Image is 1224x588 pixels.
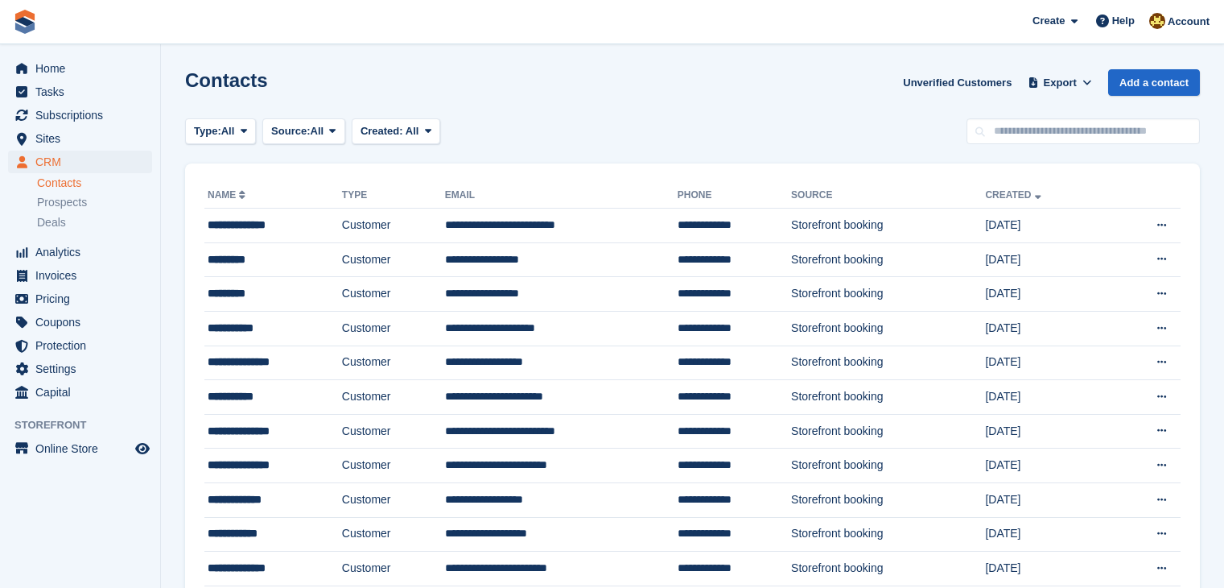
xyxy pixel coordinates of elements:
[8,334,152,357] a: menu
[361,125,403,137] span: Created:
[985,189,1044,201] a: Created
[342,449,445,483] td: Customer
[35,437,132,460] span: Online Store
[35,381,132,404] span: Capital
[8,104,152,126] a: menu
[35,311,132,333] span: Coupons
[985,311,1109,346] td: [DATE]
[985,449,1109,483] td: [DATE]
[985,380,1109,415] td: [DATE]
[791,242,985,277] td: Storefront booking
[35,104,132,126] span: Subscriptions
[1149,13,1165,29] img: Damian Pope
[221,123,235,139] span: All
[791,482,985,517] td: Storefront booking
[37,214,152,231] a: Deals
[8,311,152,333] a: menu
[37,194,152,211] a: Prospects
[985,209,1109,243] td: [DATE]
[13,10,37,34] img: stora-icon-8386f47178a22dfd0bd8f6a31ec36ba5ce8667c1dd55bd0f319d3a0aa187defe.svg
[271,123,310,139] span: Source:
[8,437,152,460] a: menu
[35,81,132,103] span: Tasks
[8,151,152,173] a: menu
[342,517,445,552] td: Customer
[8,381,152,404] a: menu
[985,517,1109,552] td: [DATE]
[14,417,160,433] span: Storefront
[791,183,985,209] th: Source
[985,482,1109,517] td: [DATE]
[791,311,985,346] td: Storefront booking
[8,264,152,287] a: menu
[342,242,445,277] td: Customer
[342,311,445,346] td: Customer
[985,242,1109,277] td: [DATE]
[342,552,445,586] td: Customer
[35,358,132,380] span: Settings
[791,346,985,380] td: Storefront booking
[37,195,87,210] span: Prospects
[342,209,445,243] td: Customer
[35,127,132,150] span: Sites
[1024,69,1095,96] button: Export
[342,346,445,380] td: Customer
[791,380,985,415] td: Storefront booking
[262,118,345,145] button: Source: All
[1112,13,1135,29] span: Help
[311,123,324,139] span: All
[185,69,268,91] h1: Contacts
[342,380,445,415] td: Customer
[985,414,1109,449] td: [DATE]
[8,81,152,103] a: menu
[208,189,249,201] a: Name
[35,264,132,287] span: Invoices
[985,346,1109,380] td: [DATE]
[352,118,440,145] button: Created: All
[8,241,152,263] a: menu
[1032,13,1065,29] span: Create
[406,125,419,137] span: All
[985,552,1109,586] td: [DATE]
[791,449,985,483] td: Storefront booking
[133,439,152,458] a: Preview store
[896,69,1018,96] a: Unverified Customers
[35,57,132,80] span: Home
[37,176,152,191] a: Contacts
[445,183,678,209] th: Email
[791,209,985,243] td: Storefront booking
[678,183,791,209] th: Phone
[791,414,985,449] td: Storefront booking
[8,127,152,150] a: menu
[791,517,985,552] td: Storefront booking
[342,482,445,517] td: Customer
[1044,75,1077,91] span: Export
[35,151,132,173] span: CRM
[194,123,221,139] span: Type:
[791,277,985,312] td: Storefront booking
[1108,69,1200,96] a: Add a contact
[37,215,66,230] span: Deals
[8,358,152,380] a: menu
[342,414,445,449] td: Customer
[791,552,985,586] td: Storefront booking
[8,288,152,310] a: menu
[35,241,132,263] span: Analytics
[985,277,1109,312] td: [DATE]
[35,334,132,357] span: Protection
[35,288,132,310] span: Pricing
[185,118,256,145] button: Type: All
[8,57,152,80] a: menu
[342,277,445,312] td: Customer
[1168,14,1210,30] span: Account
[342,183,445,209] th: Type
